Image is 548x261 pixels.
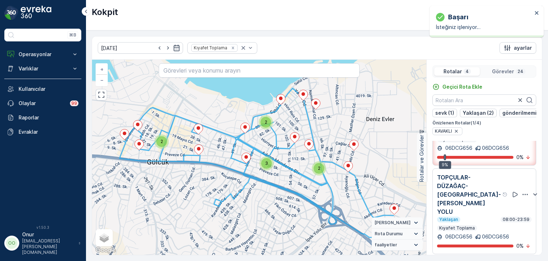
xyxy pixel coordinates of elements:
img: logo_dark-DEwI_e13.png [21,6,51,20]
div: 3 [259,156,274,171]
div: 2 [154,134,169,149]
a: Evraklar [4,125,81,139]
div: 9% [439,161,451,169]
img: logo [4,6,19,20]
a: Uzaklaştır [96,75,107,85]
button: Varlıklar [4,61,81,76]
p: 0 % [516,242,524,250]
p: Onur [22,231,75,238]
summary: Rota Durumu [372,228,423,240]
p: Kullanıcılar [19,85,78,93]
span: Rota Durumu [375,231,402,237]
span: 2 [161,139,163,144]
span: [PERSON_NAME] [375,220,411,226]
button: Operasyonlar [4,47,81,61]
div: 2 [312,161,326,176]
p: 0 % [516,154,524,161]
p: 06DCG656 [482,144,509,152]
div: Kıyafet Toplama [192,44,228,51]
summary: [PERSON_NAME] [372,217,423,228]
div: Remove Kıyafet Toplama [229,45,237,51]
p: Kıyafet Toplama [438,225,476,231]
p: Olaylar [19,100,66,107]
p: 06DCG656 [444,233,472,240]
span: 2 [265,119,267,125]
img: Google [94,246,117,255]
span: 2 [318,166,320,171]
p: ayarlar [514,44,532,51]
a: Yakınlaştır [96,64,107,75]
summary: faaliyetler [372,240,423,251]
p: 06DCG656 [444,144,472,152]
span: 3 [265,161,268,166]
p: Varlıklar [19,65,67,72]
p: Önizlenen Rotalar ( 1 / 4 ) [432,120,536,126]
span: v 1.50.3 [4,225,81,230]
p: Görevler [492,68,514,75]
p: Raporlar [19,114,78,121]
a: Geçici Rota Ekle [432,83,482,90]
input: Görevleri veya konumu arayın [159,63,359,78]
p: Evraklar [19,128,78,136]
div: OO [6,237,17,249]
a: Bu bölgeyi Google Haritalar'da açın (yeni pencerede açılır) [94,246,117,255]
input: dd/mm/yyyy [98,42,183,54]
p: 4 [465,69,470,74]
a: Kullanıcılar [4,82,81,96]
p: başarı [448,12,468,22]
span: KAVAKLI [435,128,452,134]
p: 08:00-23:59 [502,217,530,222]
span: − [100,77,104,83]
a: Layers [96,230,112,246]
a: Olaylar99 [4,96,81,110]
button: Yaklaşan (2) [460,109,497,117]
p: Yaklaşan [438,217,459,222]
span: + [100,66,103,72]
p: 99 [71,100,77,106]
div: 2 [259,115,273,129]
button: OOOnur[EMAIL_ADDRESS][PERSON_NAME][DOMAIN_NAME] [4,231,81,255]
p: Kokpit [92,6,118,18]
p: Geçici Rota Ekle [442,83,482,90]
p: TOPÇULAR-DÜZAĞAÇ-[GEOGRAPHIC_DATA]-[PERSON_NAME] YOLU [437,173,501,216]
button: ayarlar [499,42,536,54]
p: Operasyonlar [19,51,67,58]
button: close [534,10,539,17]
div: Yardım Araç İkonu [502,192,508,197]
p: [EMAIL_ADDRESS][PERSON_NAME][DOMAIN_NAME] [22,238,75,255]
p: sevk (1) [435,109,454,117]
p: Rotalar [443,68,462,75]
p: Yaklaşan (2) [463,109,494,117]
p: Rotalar ve Görevler [418,135,425,182]
p: gönderilmemiş (1) [502,109,547,117]
input: Rotaları Ara [432,94,536,106]
p: 06DCG656 [482,233,509,240]
p: 24 [517,69,524,74]
p: ⌘B [69,32,76,38]
span: faaliyetler [375,242,397,248]
button: sevk (1) [432,109,457,117]
a: Raporlar [4,110,81,125]
p: İsteğiniz işleniyor… [436,24,532,31]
